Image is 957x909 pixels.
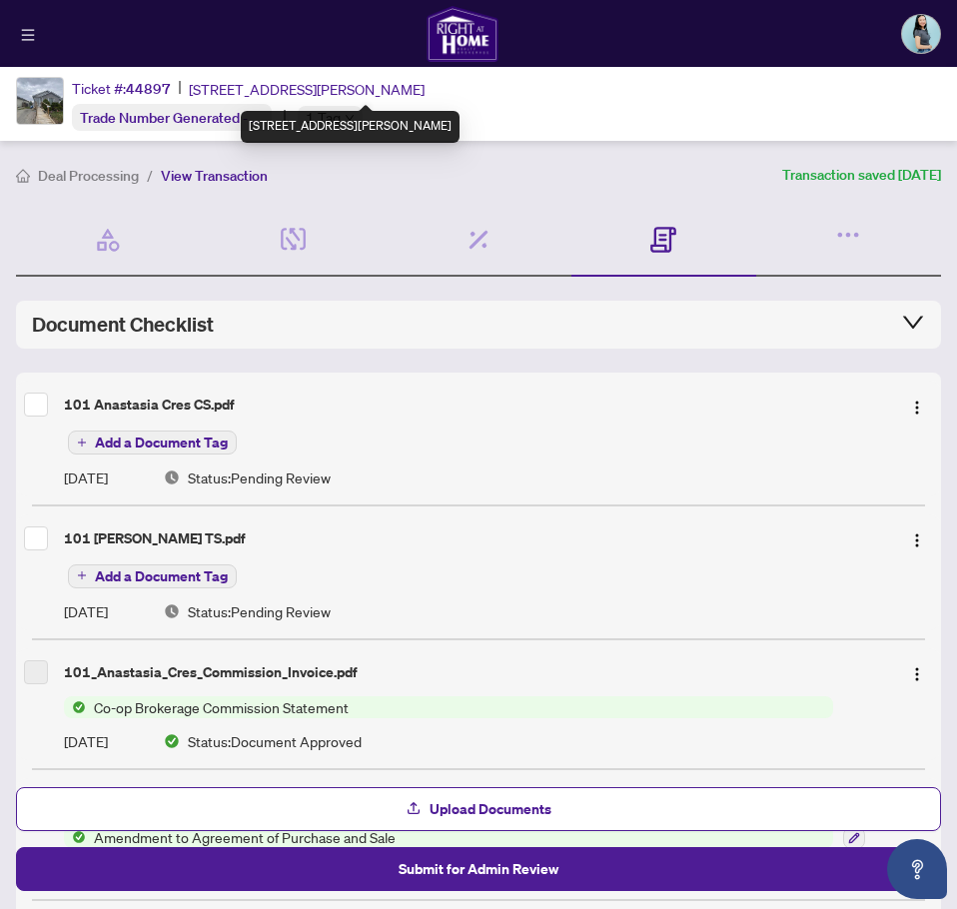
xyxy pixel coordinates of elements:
[16,787,941,831] button: Upload Documents
[64,527,885,549] div: 101 [PERSON_NAME] TS.pdf
[64,600,108,622] span: [DATE]
[32,311,925,339] div: Document Checklist
[95,436,228,450] span: Add a Document Tag
[21,28,35,42] span: menu
[427,6,498,62] img: logo
[64,661,885,683] div: 101_Anastasia_Cres_Commission_Invoice.pdf
[64,730,108,752] span: [DATE]
[901,389,933,421] button: Logo
[164,469,180,485] img: Document Status
[32,311,214,339] span: Document Checklist
[306,106,341,129] span: 1 Tag
[161,167,268,185] span: View Transaction
[782,164,941,187] article: Transaction saved [DATE]
[909,532,925,548] img: Logo
[189,78,425,100] span: [STREET_ADDRESS][PERSON_NAME]
[95,569,228,583] span: Add a Document Tag
[901,786,933,818] button: Logo
[17,78,63,124] img: IMG-X12202952_1.jpg
[16,169,30,183] span: home
[241,111,460,143] div: [STREET_ADDRESS][PERSON_NAME]
[77,438,87,448] span: plus
[887,839,947,899] button: Open asap
[188,730,362,752] span: Status: Document Approved
[16,847,941,891] button: Submit for Admin Review
[901,310,925,334] span: collapsed
[72,77,171,100] div: Ticket #:
[909,666,925,682] img: Logo
[909,400,925,416] img: Logo
[80,108,378,127] span: Trade Number Generated - Pending Information
[38,167,139,185] span: Deal Processing
[901,522,933,554] button: Logo
[86,696,357,718] span: Co-op Brokerage Commission Statement
[399,853,558,885] span: Submit for Admin Review
[901,656,933,688] button: Logo
[164,603,180,619] img: Document Status
[188,600,331,622] span: Status: Pending Review
[902,15,940,53] img: Profile Icon
[188,466,331,488] span: Status: Pending Review
[77,570,87,580] span: plus
[68,564,237,588] button: Add a Document Tag
[64,696,86,718] img: Status Icon
[164,733,180,749] img: Document Status
[126,80,171,98] span: 44897
[64,466,108,488] span: [DATE]
[64,394,885,416] div: 101 Anastasia Cres CS.pdf
[147,164,153,187] li: /
[430,793,551,825] span: Upload Documents
[68,431,237,454] button: Add a Document Tag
